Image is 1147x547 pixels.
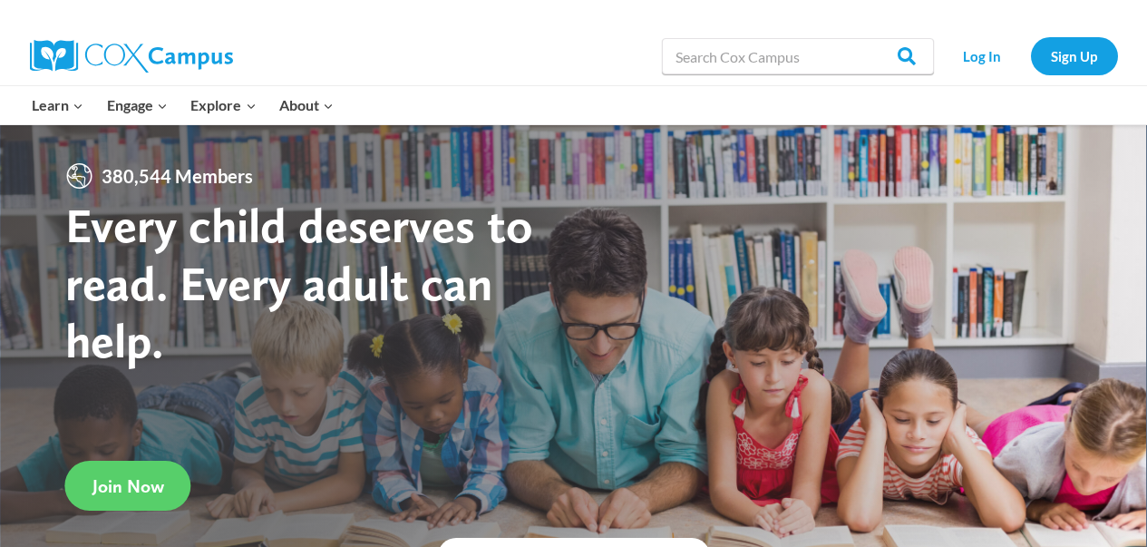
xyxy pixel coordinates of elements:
span: Join Now [92,475,164,497]
span: Engage [107,93,168,117]
nav: Primary Navigation [21,86,345,124]
a: Sign Up [1031,37,1118,74]
a: Join Now [65,461,191,511]
nav: Secondary Navigation [943,37,1118,74]
img: Cox Campus [30,40,233,73]
strong: Every child deserves to read. Every adult can help. [65,196,533,369]
span: About [279,93,334,117]
span: 380,544 Members [94,161,260,190]
a: Log In [943,37,1022,74]
span: Learn [32,93,83,117]
span: Explore [190,93,256,117]
input: Search Cox Campus [662,38,934,74]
